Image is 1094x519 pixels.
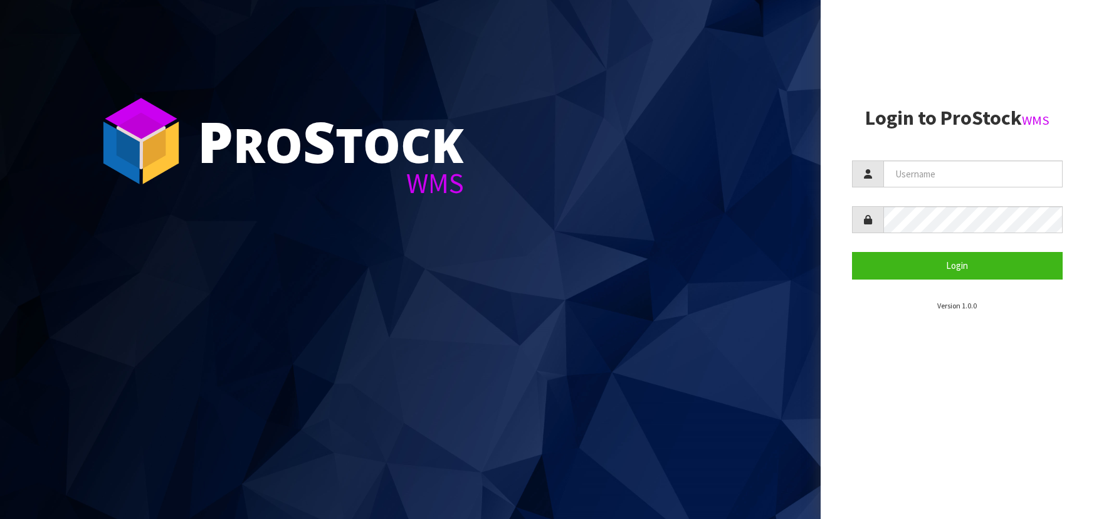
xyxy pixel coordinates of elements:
input: Username [883,160,1063,187]
span: P [197,103,233,179]
button: Login [852,252,1063,279]
img: ProStock Cube [94,94,188,188]
h2: Login to ProStock [852,107,1063,129]
small: WMS [1022,112,1049,128]
span: S [303,103,335,179]
div: ro tock [197,113,464,169]
div: WMS [197,169,464,197]
small: Version 1.0.0 [937,301,977,310]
